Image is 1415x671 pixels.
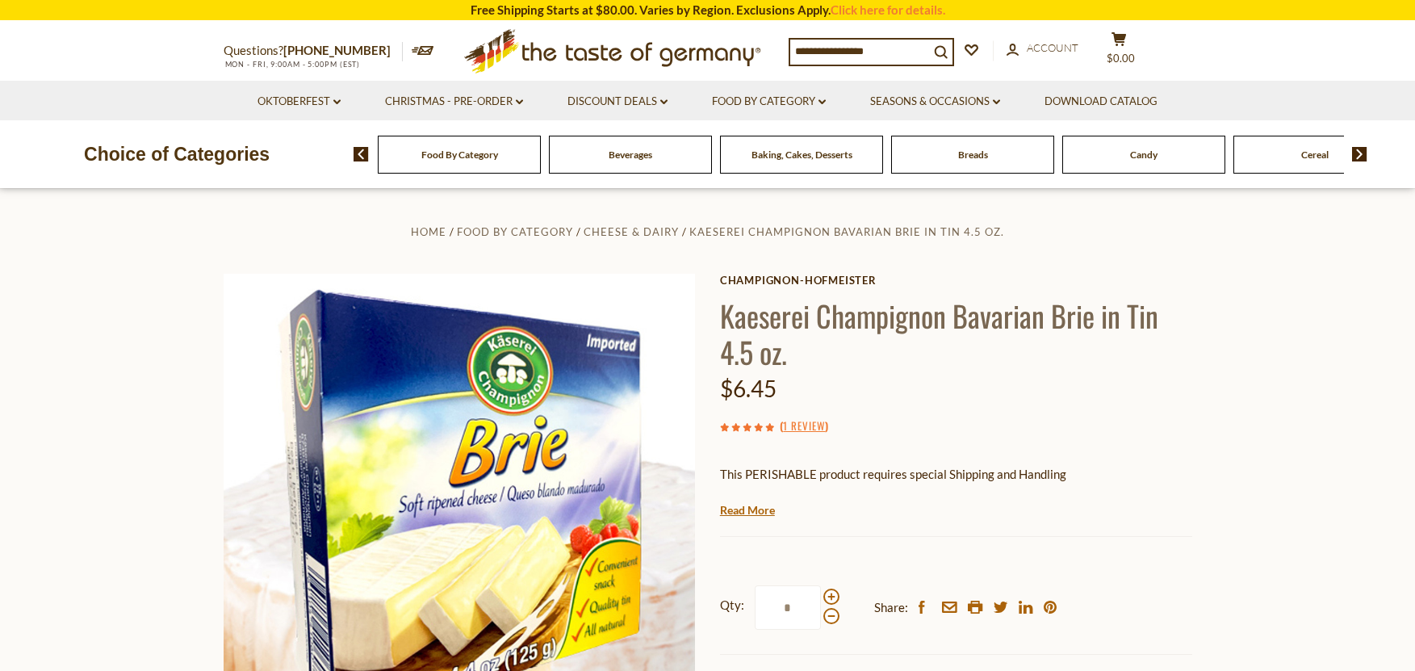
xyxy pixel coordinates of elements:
[411,225,446,238] a: Home
[421,149,498,161] a: Food By Category
[689,225,1004,238] a: Kaeserei Champignon Bavarian Brie in Tin 4.5 oz.
[1045,93,1158,111] a: Download Catalog
[751,149,852,161] a: Baking, Cakes, Desserts
[720,595,744,615] strong: Qty:
[354,147,369,161] img: previous arrow
[1027,41,1078,54] span: Account
[780,417,828,434] span: ( )
[224,60,361,69] span: MON - FRI, 9:00AM - 5:00PM (EST)
[735,497,1192,517] li: We will ship this product in heat-protective packaging and ice.
[257,93,341,111] a: Oktoberfest
[712,93,826,111] a: Food By Category
[783,417,825,435] a: 1 Review
[567,93,668,111] a: Discount Deals
[1301,149,1329,161] a: Cereal
[720,464,1192,484] p: This PERISHABLE product requires special Shipping and Handling
[1095,31,1144,72] button: $0.00
[1007,40,1078,57] a: Account
[1130,149,1158,161] a: Candy
[1107,52,1135,65] span: $0.00
[720,274,1192,287] a: Champignon-Hofmeister
[457,225,573,238] a: Food By Category
[1352,147,1367,161] img: next arrow
[755,585,821,630] input: Qty:
[584,225,679,238] a: Cheese & Dairy
[283,43,391,57] a: [PHONE_NUMBER]
[874,598,908,618] span: Share:
[831,2,945,17] a: Click here for details.
[385,93,523,111] a: Christmas - PRE-ORDER
[720,375,777,402] span: $6.45
[224,40,403,61] p: Questions?
[720,297,1192,370] h1: Kaeserei Champignon Bavarian Brie in Tin 4.5 oz.
[609,149,652,161] a: Beverages
[720,502,775,518] a: Read More
[870,93,1000,111] a: Seasons & Occasions
[958,149,988,161] a: Breads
